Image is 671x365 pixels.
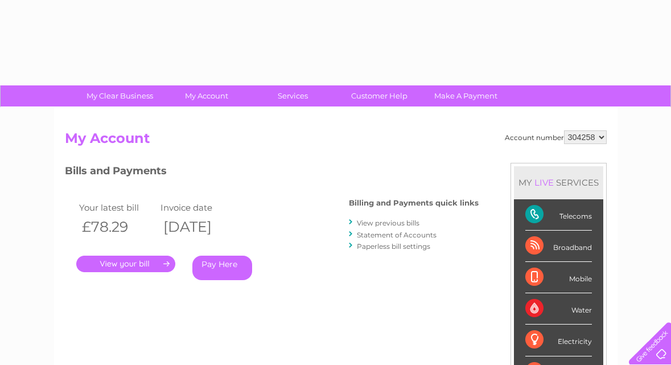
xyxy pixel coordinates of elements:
div: Water [525,293,592,325]
div: Broadband [525,231,592,262]
h4: Billing and Payments quick links [349,199,479,207]
a: Make A Payment [419,85,513,106]
a: My Account [159,85,253,106]
div: Electricity [525,325,592,356]
div: MY SERVICES [514,166,603,199]
a: My Clear Business [73,85,167,106]
a: . [76,256,175,272]
td: Your latest bill [76,200,158,215]
td: Invoice date [158,200,240,215]
a: Services [246,85,340,106]
div: LIVE [532,177,556,188]
div: Mobile [525,262,592,293]
a: Customer Help [332,85,426,106]
a: View previous bills [357,219,419,227]
th: £78.29 [76,215,158,239]
h3: Bills and Payments [65,163,479,183]
th: [DATE] [158,215,240,239]
a: Pay Here [192,256,252,280]
a: Paperless bill settings [357,242,430,251]
div: Telecoms [525,199,592,231]
div: Account number [505,130,607,144]
a: Statement of Accounts [357,231,437,239]
h2: My Account [65,130,607,152]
